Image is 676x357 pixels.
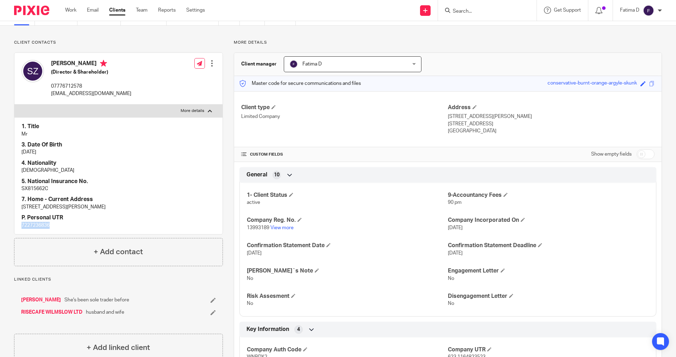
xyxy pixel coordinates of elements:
p: [STREET_ADDRESS][PERSON_NAME] [21,203,215,211]
p: [GEOGRAPHIC_DATA] [448,127,655,134]
span: No [448,301,454,306]
img: svg%3E [21,60,44,82]
h4: [PERSON_NAME] [51,60,131,69]
img: Pixie [14,6,49,15]
span: 10 [274,171,280,178]
h4: Confirmation Statement Date [247,242,448,249]
span: General [246,171,267,178]
h4: 1- Client Status [247,192,448,199]
i: Primary [100,60,107,67]
h4: 3. Date Of Birth [21,141,215,149]
h4: Company UTR [448,346,649,353]
span: [DATE] [247,251,262,256]
p: More details [234,40,662,45]
p: Fatima D [620,7,639,14]
span: She's been sole trader before [64,296,129,303]
span: husband and wife [86,309,124,316]
a: Reports [158,7,176,14]
h4: Confirmation Statement Deadline [448,242,649,249]
p: Linked clients [14,277,223,282]
p: Master code for secure communications and files [239,80,361,87]
a: Settings [186,7,205,14]
h4: Engagement Letter [448,267,649,275]
span: Fatima D [302,62,322,67]
span: No [247,276,253,281]
h4: CUSTOM FIELDS [241,152,448,157]
p: Client contacts [14,40,223,45]
a: Email [87,7,99,14]
h4: + Add contact [94,246,143,257]
p: 7227236836 [21,222,215,229]
span: Key Information [246,326,289,333]
label: Show empty fields [591,151,632,158]
p: [STREET_ADDRESS][PERSON_NAME] [448,113,655,120]
a: Team [136,7,148,14]
h4: P. Personal UTR [21,214,215,221]
span: [DATE] [448,251,463,256]
p: [DATE] [21,149,215,156]
h4: 1. Title [21,123,215,130]
a: View more [270,225,294,230]
span: 13993189 [247,225,269,230]
h4: Company Auth Code [247,346,448,353]
p: [STREET_ADDRESS] [448,120,655,127]
a: [PERSON_NAME] [21,296,61,303]
h4: Address [448,104,655,111]
span: No [448,276,454,281]
span: active [247,200,260,205]
p: More details [181,108,204,114]
h4: Company Reg. No. [247,217,448,224]
a: Clients [109,7,125,14]
h4: Disengagement Letter [448,293,649,300]
a: Work [65,7,76,14]
p: SX815662C [21,185,215,192]
a: RISECAFE WILMSLOW LTD [21,309,82,316]
h4: Client type [241,104,448,111]
h4: Risk Assesment [247,293,448,300]
p: [EMAIL_ADDRESS][DOMAIN_NAME] [51,90,131,97]
input: Search [452,8,515,15]
h4: 4. Nationality [21,159,215,167]
img: svg%3E [643,5,654,16]
p: [DEMOGRAPHIC_DATA] [21,167,215,174]
p: Mr [21,131,215,138]
h4: + Add linked client [87,342,150,353]
img: svg%3E [289,60,298,68]
h4: 7. Home - Current Address [21,196,215,203]
h5: (Director & Shareholder) [51,69,131,76]
span: 4 [297,326,300,333]
span: 90 pm [448,200,462,205]
h4: Company Incorporated On [448,217,649,224]
h3: Client manager [241,61,277,68]
h4: 5. National Insurance No. [21,178,215,185]
p: 07776712578 [51,83,131,90]
div: conservative-burnt-orange-argyle-skunk [547,80,637,88]
h4: 9-Accountancy Fees [448,192,649,199]
span: Get Support [554,8,581,13]
span: [DATE] [448,225,463,230]
p: Limited Company [241,113,448,120]
h4: [PERSON_NAME]`s Note [247,267,448,275]
span: No [247,301,253,306]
